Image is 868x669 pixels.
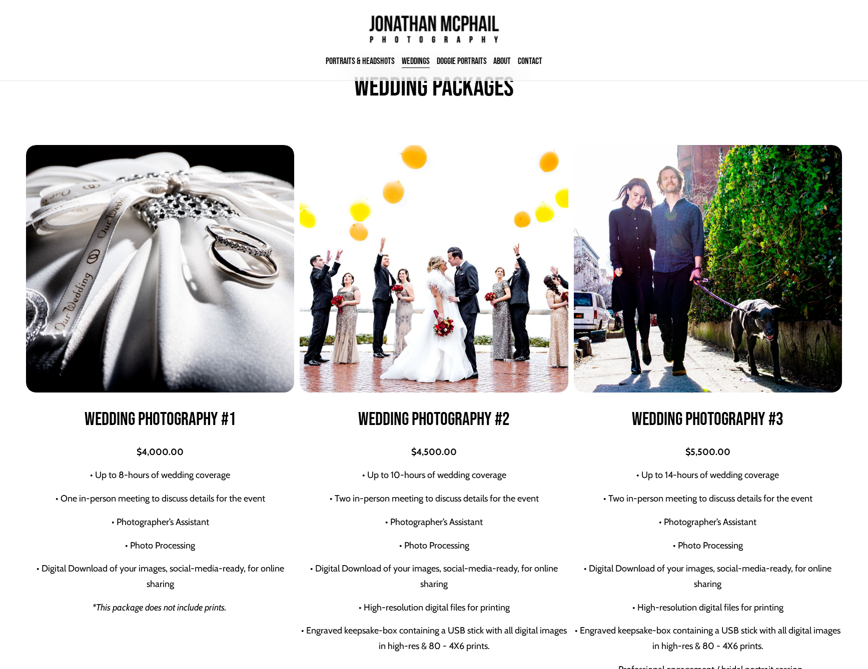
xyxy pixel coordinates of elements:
a: folder dropdown [402,52,430,69]
p: • Two in-person meeting to discuss details for the event [574,491,842,506]
p: • One in-person meeting to discuss details for the event [26,491,294,506]
p: • Photo Processing [26,538,294,553]
p: • Up to 10-hours of wedding coverage [300,467,568,483]
p: • Digital Download of your images, social-media-ready, for online sharing [574,561,842,591]
p: • Photo Processing [300,538,568,553]
h3: Wedding Photography #2 [300,407,568,430]
p: • Engraved keepsake-box containing a USB stick with all digital images in high-res & 80 - 4X6 pri... [300,623,568,653]
a: folder dropdown [518,52,542,69]
strong: $4,000.00 [137,446,184,457]
a: folder dropdown [326,52,395,69]
p: • Engraved keepsake-box containing a USB stick with all digital images in high-res & 80 - 4X6 pri... [574,623,842,653]
span: Contact [518,53,542,69]
p: • Digital Download of your images, social-media-ready, for online sharing [26,561,294,591]
img: Jonathan McPhail Photography [347,11,522,46]
strong: $5,500.00 [685,446,730,457]
em: *This package does not include prints. [93,602,226,613]
p: • Up to 14-hours of wedding coverage [574,467,842,483]
a: folder dropdown [493,52,511,69]
span: About [493,53,511,69]
p: • Photographer’s Assistant [574,514,842,530]
p: • Two in-person meeting to discuss details for the event [300,491,568,506]
p: • Up to 8-hours of wedding coverage [26,467,294,483]
span: Doggie Portraits [437,53,487,69]
p: • Digital Download of your images, social-media-ready, for online sharing [300,561,568,591]
a: folder dropdown [437,52,487,69]
span: Portraits & Headshots [326,53,395,69]
strong: $4,500.00 [411,446,457,457]
span: Weddings [402,53,430,69]
p: • High-resolution digital files for printing [574,600,842,615]
p: • Photographer’s Assistant [26,514,294,530]
p: • Photo Processing [574,538,842,553]
h3: Wedding Photography #1 [26,407,294,430]
p: • Photographer’s Assistant [300,514,568,530]
h2: Wedding Packages [298,70,570,102]
h3: Wedding Photography #3 [574,407,842,430]
p: • High-resolution digital files for printing [300,600,568,615]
